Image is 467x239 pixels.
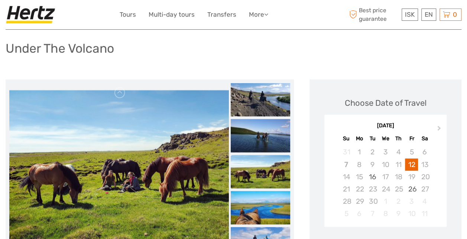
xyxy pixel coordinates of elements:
div: Not available Saturday, September 6th, 2025 [418,146,431,158]
div: Not available Sunday, September 7th, 2025 [340,158,353,171]
div: Not available Saturday, September 20th, 2025 [418,171,431,183]
h1: Under The Volcano [6,41,114,56]
div: Not available Saturday, October 11th, 2025 [418,207,431,220]
img: e526a4ecbaab4d6285f2cd389af30ce3_slider_thumbnail.jpeg [231,191,290,225]
div: Choose Friday, September 26th, 2025 [405,183,418,195]
div: Not available Friday, October 3rd, 2025 [405,195,418,207]
a: Multi-day tours [149,9,195,20]
div: Mo [353,134,366,144]
span: ISK [405,11,415,18]
div: Not available Friday, September 5th, 2025 [405,146,418,158]
div: Not available Tuesday, October 7th, 2025 [366,207,379,220]
div: Not available Thursday, September 11th, 2025 [392,158,405,171]
div: Choose Friday, September 12th, 2025 [405,158,418,171]
div: Not available Friday, October 10th, 2025 [405,207,418,220]
div: Not available Wednesday, September 17th, 2025 [379,171,392,183]
p: We're away right now. Please check back later! [10,13,84,19]
img: 07b628af680b42ab8749f7109a26c4a2_slider_thumbnail.jpeg [231,119,290,153]
div: Th [392,134,405,144]
div: Fr [405,134,418,144]
div: Not available Monday, September 22nd, 2025 [353,183,366,195]
div: We [379,134,392,144]
div: Not available Monday, September 1st, 2025 [353,146,366,158]
div: Not available Saturday, September 27th, 2025 [418,183,431,195]
img: 7633a39231d64fd6a51f4dd8144bd6c7_slider_thumbnail.jpeg [231,83,290,117]
div: Not available Sunday, August 31st, 2025 [340,146,353,158]
img: 774fc7afee7446ddad7637a25f120dcd_slider_thumbnail.jpeg [231,155,290,189]
div: Not available Wednesday, October 1st, 2025 [379,195,392,207]
div: month 2025-09 [327,146,444,220]
div: Choose Date of Travel [345,97,427,109]
a: Transfers [207,9,236,20]
span: 0 [452,11,458,18]
div: Not available Sunday, September 14th, 2025 [340,171,353,183]
div: Not available Thursday, September 4th, 2025 [392,146,405,158]
div: Not available Saturday, September 13th, 2025 [418,158,431,171]
div: Not available Thursday, September 25th, 2025 [392,183,405,195]
div: Not available Friday, September 19th, 2025 [405,171,418,183]
div: Not available Wednesday, September 10th, 2025 [379,158,392,171]
div: [DATE] [324,122,447,130]
div: Not available Tuesday, September 9th, 2025 [366,158,379,171]
div: Not available Wednesday, September 24th, 2025 [379,183,392,195]
div: EN [421,9,436,21]
div: Not available Wednesday, September 3rd, 2025 [379,146,392,158]
a: Tours [120,9,136,20]
div: Not available Sunday, October 5th, 2025 [340,207,353,220]
div: Not available Saturday, October 4th, 2025 [418,195,431,207]
div: Sa [418,134,431,144]
div: Not available Monday, September 15th, 2025 [353,171,366,183]
button: Next Month [434,124,446,136]
div: Not available Thursday, October 2nd, 2025 [392,195,405,207]
div: Not available Tuesday, September 30th, 2025 [366,195,379,207]
div: Not available Thursday, October 9th, 2025 [392,207,405,220]
div: Not available Tuesday, September 2nd, 2025 [366,146,379,158]
div: Not available Monday, September 29th, 2025 [353,195,366,207]
div: Not available Sunday, September 21st, 2025 [340,183,353,195]
div: Not available Thursday, September 18th, 2025 [392,171,405,183]
div: Not available Monday, September 8th, 2025 [353,158,366,171]
button: Open LiveChat chat widget [85,12,94,20]
div: Not available Tuesday, September 23rd, 2025 [366,183,379,195]
div: Not available Wednesday, October 8th, 2025 [379,207,392,220]
img: Hertz [6,6,58,24]
div: Not available Sunday, September 28th, 2025 [340,195,353,207]
div: Not available Monday, October 6th, 2025 [353,207,366,220]
div: Su [340,134,353,144]
div: Choose Tuesday, September 16th, 2025 [366,171,379,183]
span: Best price guarantee [347,6,400,23]
div: Tu [366,134,379,144]
a: More [249,9,268,20]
